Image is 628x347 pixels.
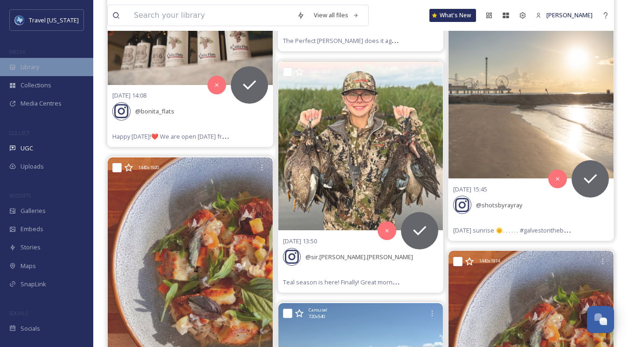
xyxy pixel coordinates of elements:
[309,313,325,320] span: 720 x 540
[21,63,39,71] span: Library
[309,69,330,75] span: 1440 x 1474
[546,11,593,19] span: [PERSON_NAME]
[21,280,46,289] span: SnapLink
[21,144,33,153] span: UGC
[305,253,413,261] span: @ sir.[PERSON_NAME].[PERSON_NAME]
[21,262,36,270] span: Maps
[429,9,476,22] a: What's New
[587,306,614,333] button: Open Chat
[135,107,174,115] span: @ bonita_flats
[21,324,40,333] span: Socials
[9,310,28,317] span: SOCIALS
[112,91,146,99] span: [DATE] 14:08
[453,185,487,193] span: [DATE] 15:45
[479,258,500,264] span: 1440 x 1914
[21,206,46,215] span: Galleries
[29,16,79,24] span: Travel [US_STATE]
[9,192,31,199] span: WIDGETS
[476,201,523,209] span: @ shotsbyrayray
[278,61,443,230] img: Teal season is here! Finally! Great morning with my hunting partner! #teal #tealseason #duck #duc...
[309,307,327,313] span: Carousel
[21,162,44,171] span: Uploads
[21,99,62,108] span: Media Centres
[9,48,26,55] span: MEDIA
[21,243,41,252] span: Stories
[283,237,317,245] span: [DATE] 13:50
[138,164,159,171] span: 1440 x 1920
[129,5,292,26] input: Search your library
[531,6,597,24] a: [PERSON_NAME]
[309,6,364,24] a: View all files
[21,225,43,234] span: Embeds
[15,15,24,25] img: images%20%281%29.jpeg
[9,129,29,136] span: COLLECT
[283,36,416,45] span: The Perfect [PERSON_NAME] does it again 🐶🫎
[21,81,51,90] span: Collections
